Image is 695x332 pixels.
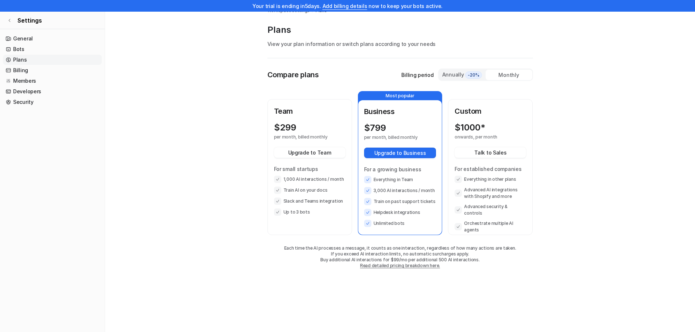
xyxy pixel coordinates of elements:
[364,198,436,205] li: Train on past support tickets
[323,3,367,9] a: Add billing details
[3,97,102,107] a: Security
[274,176,345,183] li: 1,000 AI interactions / month
[274,122,296,133] p: $ 299
[364,209,436,216] li: Helpdesk integrations
[358,91,442,100] p: Most popular
[267,251,533,257] p: If you exceed AI interaction limits, no automatic surcharges apply.
[3,55,102,65] a: Plans
[442,71,483,79] div: Annually
[360,263,440,268] a: Read detailed pricing breakdown here.
[274,134,332,140] p: per month, billed monthly
[455,176,526,183] li: Everything in other plans
[455,147,526,158] button: Talk to Sales
[364,176,436,183] li: Everything in Team
[486,70,532,80] div: Monthly
[455,134,513,140] p: onwards, per month
[274,208,345,216] li: Up to 3 bots
[455,187,526,200] li: Advanced AI integrations with Shopify and more
[3,44,102,54] a: Bots
[18,16,42,25] span: Settings
[274,147,345,158] button: Upgrade to Team
[267,69,319,80] p: Compare plans
[267,24,533,36] p: Plans
[274,198,345,205] li: Slack and Teams integration
[364,187,436,194] li: 3,000 AI interactions / month
[455,203,526,216] li: Advanced security & controls
[274,187,345,194] li: Train AI on your docs
[465,71,482,79] span: -20%
[364,220,436,227] li: Unlimited bots
[3,76,102,86] a: Members
[3,86,102,97] a: Developers
[364,123,386,133] p: $ 799
[401,71,433,79] p: Billing period
[3,34,102,44] a: General
[274,106,345,117] p: Team
[455,106,526,117] p: Custom
[364,134,423,140] p: per month, billed monthly
[455,165,526,173] p: For established companies
[364,148,436,158] button: Upgrade to Business
[3,65,102,75] a: Billing
[267,257,533,263] p: Buy additional AI interactions for $99/mo per additional 500 AI interactions.
[364,106,436,117] p: Business
[364,165,436,173] p: For a growing business
[267,40,533,48] p: View your plan information or switch plans according to your needs
[455,122,485,133] p: $ 1000*
[274,165,345,173] p: For small startups
[267,245,533,251] p: Each time the AI processes a message, it counts as one interaction, regardless of how many action...
[455,220,526,233] li: Orchestrate multiple AI agents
